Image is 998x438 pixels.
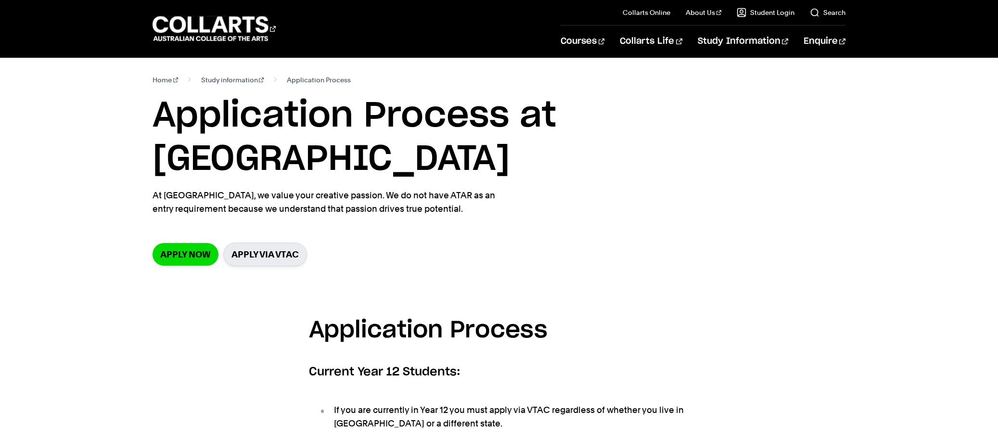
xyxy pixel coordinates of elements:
[698,26,788,57] a: Study Information
[737,8,794,17] a: Student Login
[623,8,670,17] a: Collarts Online
[223,243,307,266] a: Apply via VTAC
[309,312,689,349] h3: Application Process
[201,73,264,87] a: Study information
[153,189,504,216] p: At [GEOGRAPHIC_DATA], we value your creative passion. We do not have ATAR as an entry requirement...
[153,73,178,87] a: Home
[804,26,845,57] a: Enquire
[153,94,845,181] h1: Application Process at [GEOGRAPHIC_DATA]
[561,26,604,57] a: Courses
[620,26,682,57] a: Collarts Life
[319,403,689,430] li: If you are currently in Year 12 you must apply via VTAC regardless of whether you live in [GEOGRA...
[810,8,845,17] a: Search
[287,73,351,87] span: Application Process
[153,243,218,266] a: Apply now
[309,363,689,381] h6: Current Year 12 Students:
[686,8,721,17] a: About Us
[153,15,276,42] div: Go to homepage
